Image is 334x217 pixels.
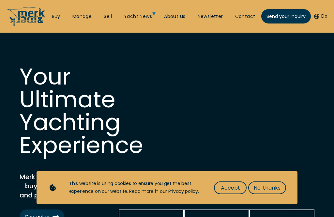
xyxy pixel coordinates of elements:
h1: Your Ultimate Yachting Experience [20,65,150,157]
a: About us [164,13,185,20]
span: No, thanks [254,184,281,192]
a: Yacht News [124,13,152,20]
a: Buy [52,13,60,20]
div: This website is using cookies to ensure you get the best experience on our website. Read more in ... [69,180,201,195]
span: Accept [221,184,240,192]
a: Contact [235,13,255,20]
button: Accept [214,181,247,194]
a: Sell [104,13,112,20]
h2: Merk & Merk Yachting Boutique - buy, sell & manage new and pre-owned luxury yachts [20,172,183,200]
a: Manage [72,13,92,20]
a: Send your inquiry [261,9,311,23]
a: Privacy policy [168,188,198,194]
button: No, thanks [248,181,286,194]
span: Send your inquiry [266,13,306,20]
button: De [314,13,327,20]
a: Newsletter [198,13,223,20]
